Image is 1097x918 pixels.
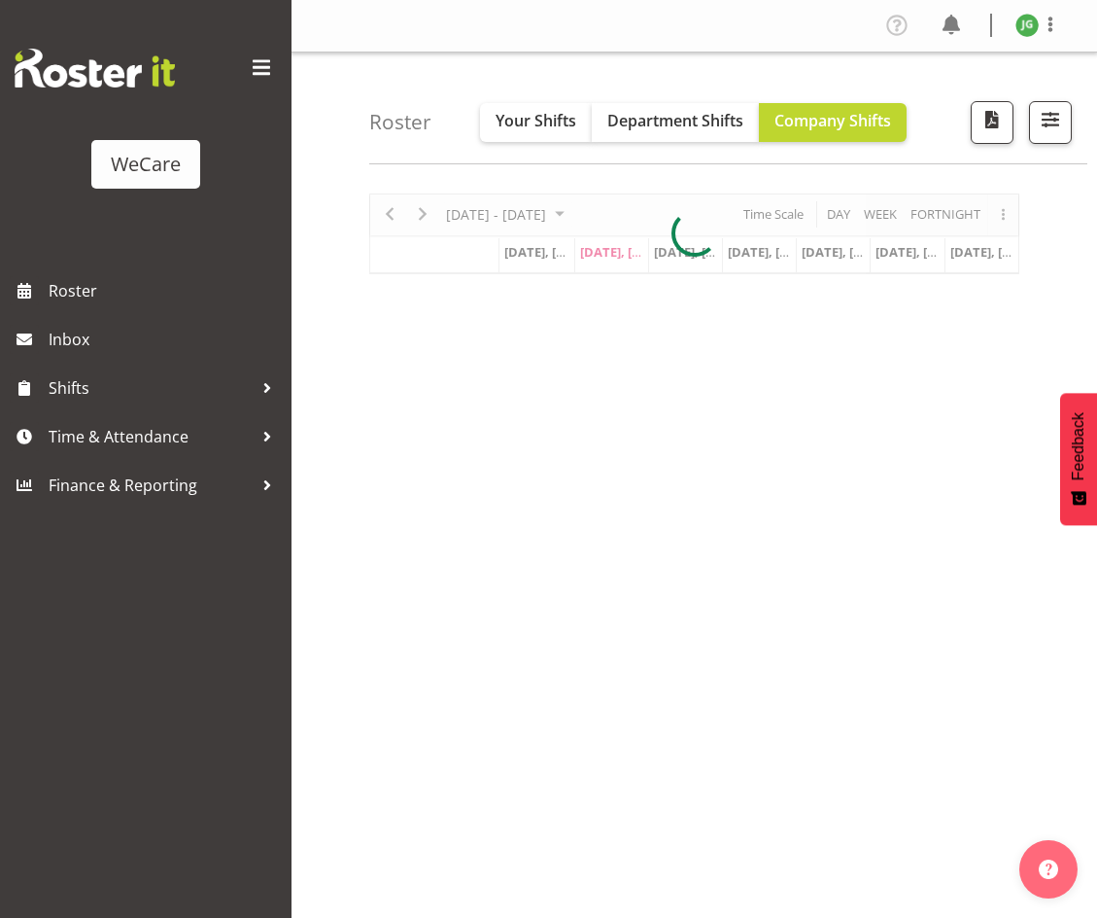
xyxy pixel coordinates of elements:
[971,101,1013,144] button: Download a PDF of the roster according to the set date range.
[592,103,759,142] button: Department Shifts
[49,276,282,305] span: Roster
[111,150,181,179] div: WeCare
[1060,393,1097,525] button: Feedback - Show survey
[49,373,253,403] span: Shifts
[607,110,743,131] span: Department Shifts
[49,471,253,500] span: Finance & Reporting
[496,110,576,131] span: Your Shifts
[480,103,592,142] button: Your Shifts
[15,49,175,88] img: Rosterit website logo
[49,325,282,354] span: Inbox
[759,103,907,142] button: Company Shifts
[1039,860,1058,879] img: help-xxl-2.png
[369,111,431,133] h4: Roster
[49,422,253,451] span: Time & Attendance
[1015,14,1039,37] img: janine-grundler10912.jpg
[1029,101,1072,144] button: Filter Shifts
[1070,412,1087,480] span: Feedback
[774,110,891,131] span: Company Shifts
